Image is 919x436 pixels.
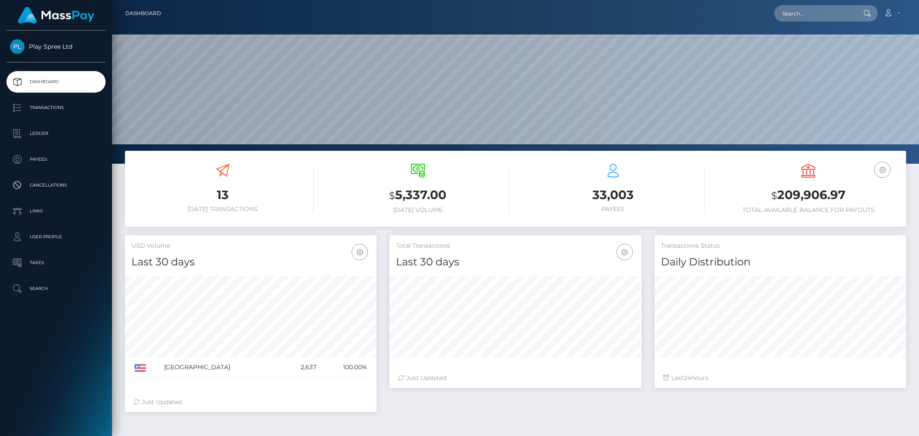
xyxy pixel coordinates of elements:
a: Dashboard [6,71,106,93]
h4: Daily Distribution [661,255,900,270]
div: Just Updated [134,398,368,407]
p: Ledger [10,127,102,140]
div: Last hours [663,374,897,383]
img: US.png [134,364,146,372]
p: Dashboard [10,75,102,88]
h5: Transactions Status [661,242,900,250]
h6: [DATE] Volume [327,206,509,214]
a: Cancellations [6,174,106,196]
h4: Last 30 days [131,255,370,270]
h3: 13 [131,187,314,203]
img: Play Spree Ltd [10,39,25,54]
input: Search... [774,5,855,22]
p: Links [10,205,102,218]
p: Cancellations [10,179,102,192]
td: 2,637 [283,358,320,377]
h5: Total Transactions [396,242,635,250]
a: User Profile [6,226,106,248]
p: Search [10,282,102,295]
h3: 209,906.97 [717,187,900,204]
a: Dashboard [125,4,161,22]
h3: 33,003 [522,187,704,203]
h3: 5,337.00 [327,187,509,204]
h6: Payees [522,206,704,213]
span: Play Spree Ltd [6,43,106,50]
p: Taxes [10,256,102,269]
h6: Total Available Balance for Payouts [717,206,900,214]
td: 100.00% [319,358,370,377]
small: $ [771,190,777,202]
p: Transactions [10,101,102,114]
span: 24 [684,374,691,382]
td: [GEOGRAPHIC_DATA] [161,358,283,377]
div: Just Updated [398,374,632,383]
h4: Last 30 days [396,255,635,270]
a: Ledger [6,123,106,144]
img: MassPay Logo [18,7,94,24]
p: User Profile [10,230,102,243]
h5: USD Volume [131,242,370,250]
a: Links [6,200,106,222]
a: Transactions [6,97,106,118]
small: $ [389,190,395,202]
a: Taxes [6,252,106,274]
h6: [DATE] Transactions [131,206,314,213]
a: Search [6,278,106,299]
a: Payees [6,149,106,170]
p: Payees [10,153,102,166]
